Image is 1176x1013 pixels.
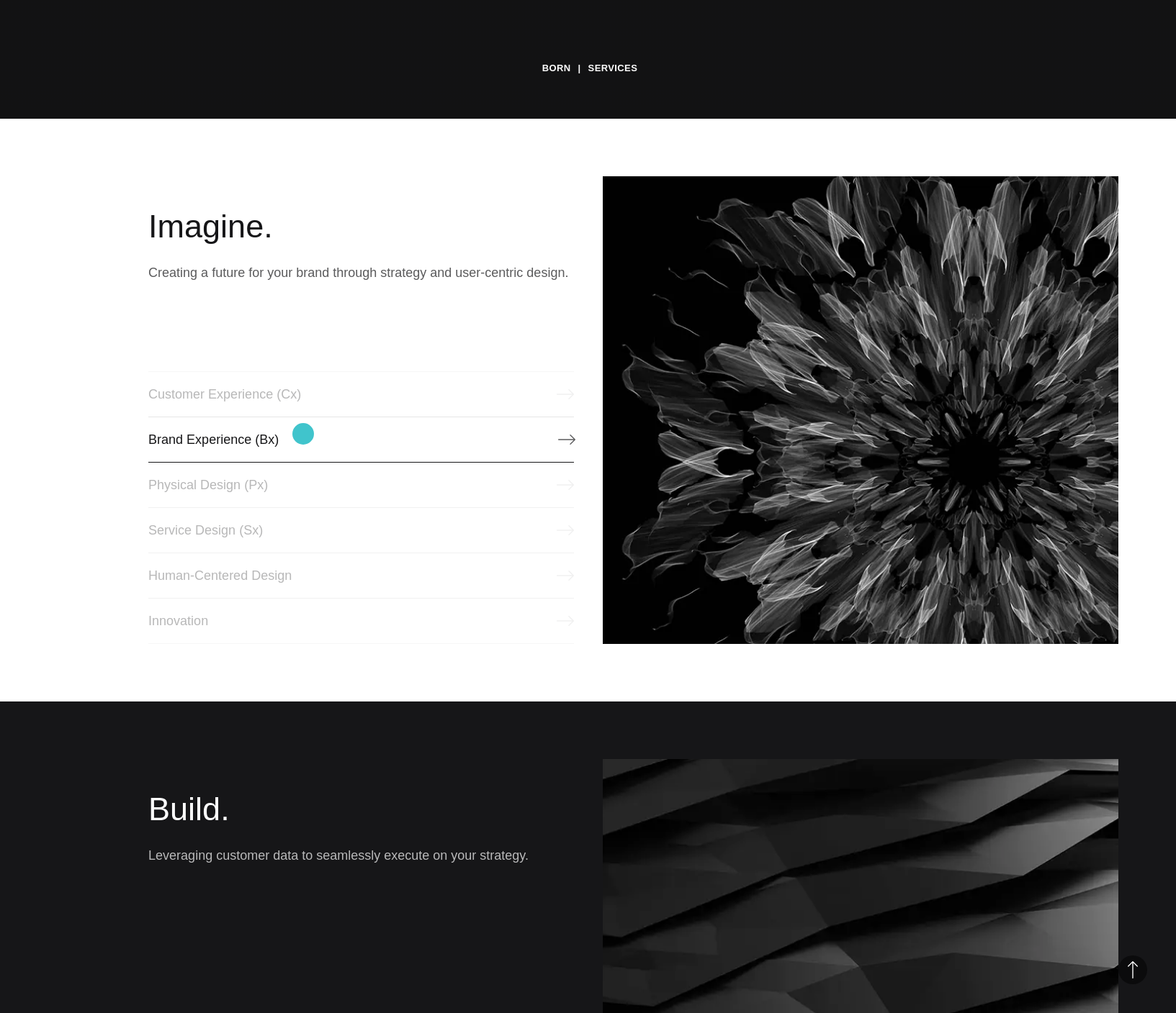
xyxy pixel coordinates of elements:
[148,371,573,417] a: Customer Experience (Cx)
[148,263,573,283] p: Creating a future for your brand through strategy and user-centric design.
[1118,955,1147,984] button: Back to Top
[148,845,573,866] p: Leveraging customer data to seamlessly execute on your strategy.
[148,553,573,599] a: Human-Centered Design
[588,58,638,79] a: Services
[148,788,573,831] h2: Build.
[148,205,573,248] h2: Imagine.
[148,417,573,463] a: Brand Experience (Bx)
[148,462,573,508] a: Physical Design (Px)
[148,507,573,553] a: Service Design (Sx)
[148,598,573,644] a: Innovation
[542,58,571,79] a: BORN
